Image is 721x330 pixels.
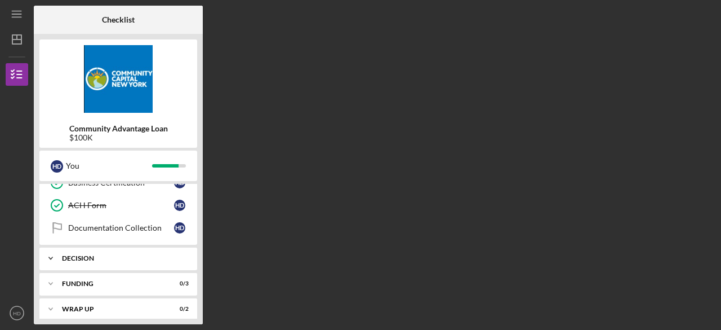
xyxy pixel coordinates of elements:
[69,133,168,142] div: $100K
[168,306,189,313] div: 0 / 2
[62,280,161,287] div: Funding
[68,201,174,210] div: ACH Form
[45,194,192,217] a: ACH FormHD
[13,310,21,316] text: HD
[174,222,185,234] div: H D
[69,124,168,133] b: Community Advantage Loan
[168,280,189,287] div: 0 / 3
[68,223,174,232] div: Documentation Collection
[51,160,63,173] div: H D
[62,306,161,313] div: Wrap up
[6,302,28,324] button: HD
[174,200,185,211] div: H D
[66,156,152,175] div: You
[102,15,135,24] b: Checklist
[62,255,183,262] div: Decision
[45,217,192,239] a: Documentation CollectionHD
[39,45,197,113] img: Product logo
